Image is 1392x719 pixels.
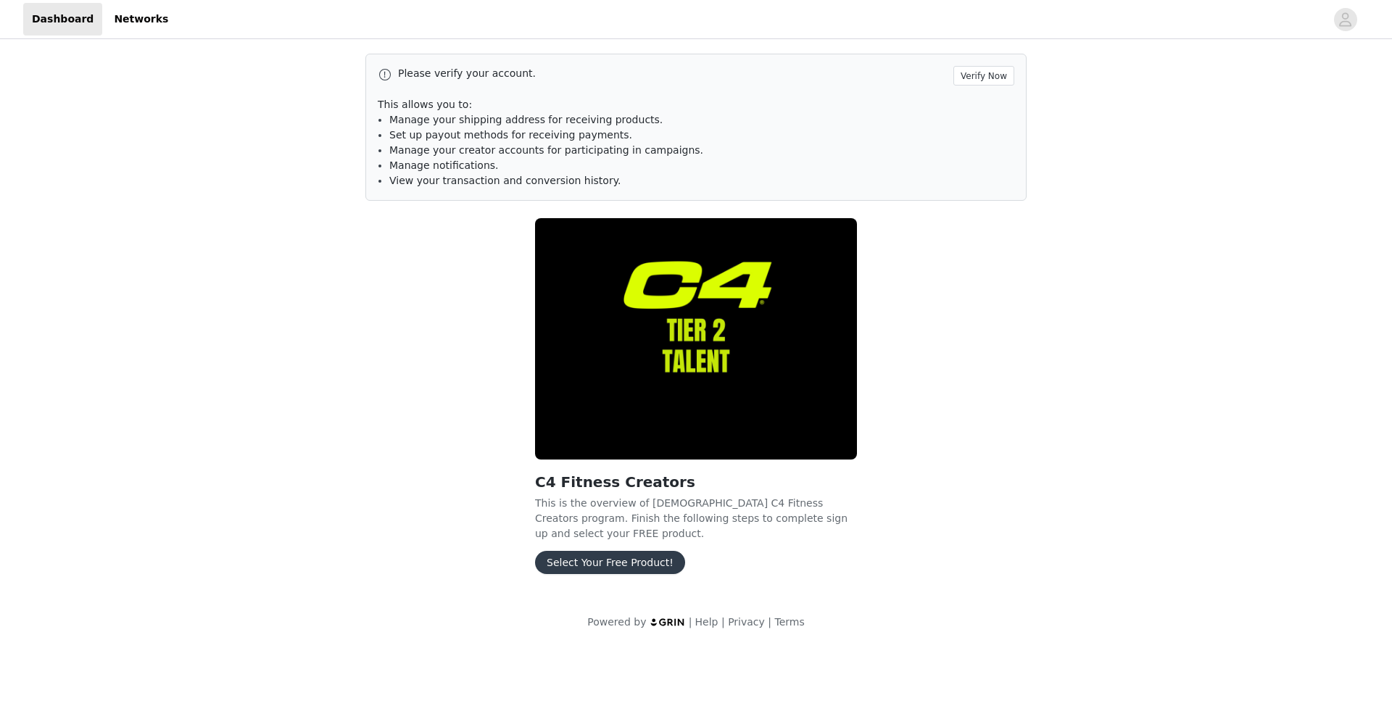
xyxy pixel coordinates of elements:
a: Help [695,616,718,628]
a: Networks [105,3,177,36]
button: Verify Now [953,66,1014,86]
img: Cellucor [535,218,857,460]
a: Privacy [728,616,765,628]
img: logo [650,618,686,627]
p: This is the overview of [DEMOGRAPHIC_DATA] C4 Fitness Creators program. Finish the following step... [535,496,857,539]
button: Select Your Free Product! [535,551,685,574]
span: | [689,616,692,628]
h2: C4 Fitness Creators [535,471,857,493]
span: Manage notifications. [389,159,499,171]
a: Dashboard [23,3,102,36]
span: Set up payout methods for receiving payments. [389,129,632,141]
span: View your transaction and conversion history. [389,175,621,186]
span: Manage your creator accounts for participating in campaigns. [389,144,703,156]
span: | [768,616,771,628]
div: avatar [1338,8,1352,31]
span: | [721,616,725,628]
p: This allows you to: [378,97,1014,112]
a: Terms [774,616,804,628]
p: Please verify your account. [398,66,948,81]
span: Manage your shipping address for receiving products. [389,114,663,125]
span: Powered by [587,616,646,628]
